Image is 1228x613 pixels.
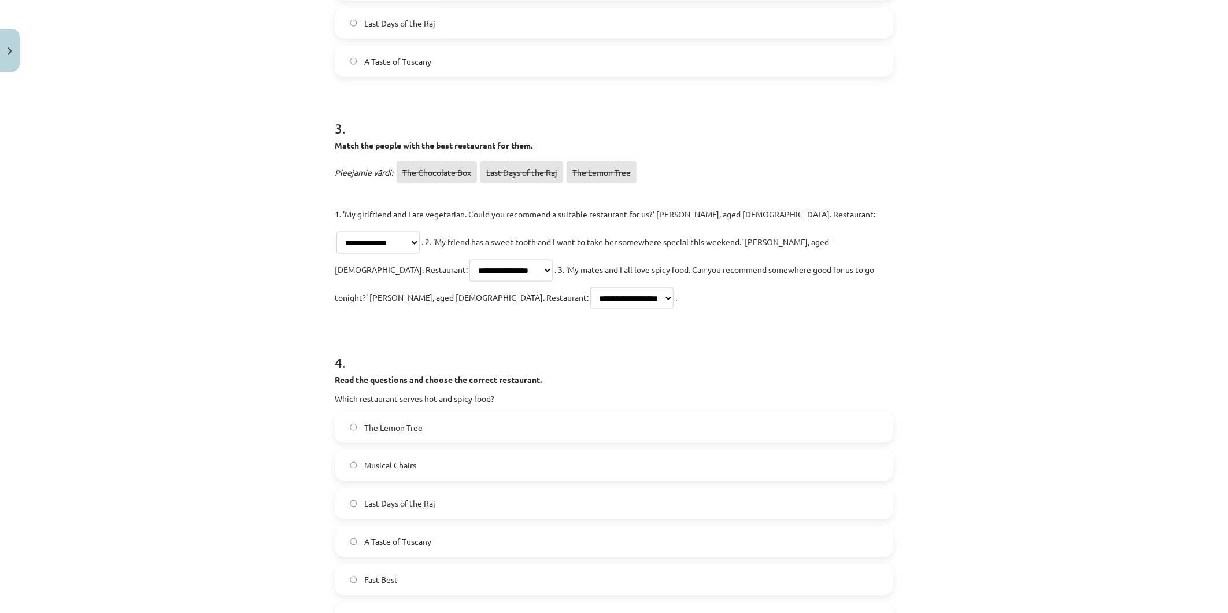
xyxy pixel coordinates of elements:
[350,20,357,27] input: Last Days of the Raj
[335,334,893,370] h1: 4 .
[350,500,357,508] input: Last Days of the Raj
[335,100,893,136] h1: 3 .
[675,292,677,302] span: .
[8,47,12,55] img: icon-close-lesson-0947bae3869378f0d4975bcd49f059093ad1ed9edebbc8119c70593378902aed.svg
[335,264,874,302] span: . 3. 'My mates and I all love spicy food. Can you recommend somewhere good for us to go tonight?'...
[350,424,357,431] input: The Lemon Tree
[350,58,357,65] input: A Taste of Tuscany
[480,161,563,183] span: Last Days of the Raj
[335,374,542,385] strong: Read the questions and choose the correct restaurant.
[364,56,431,68] span: A Taste of Tuscany
[335,209,875,219] span: 1. 'My girlfriend and I are vegetarian. Could you recommend a suitable restaurant for us?' [PERSO...
[335,237,829,275] span: . 2. 'My friend has a sweet tooth and I want to take her somewhere special this weekend.' [PERSON...
[364,17,435,29] span: Last Days of the Raj
[350,462,357,470] input: Musical Chairs
[364,498,435,510] span: Last Days of the Raj
[350,577,357,584] input: Fast Best
[335,167,393,178] span: Pieejamie vārdi:
[335,393,893,405] p: Which restaurant serves hot and spicy food?
[397,161,477,183] span: The Chocolate Box
[364,574,398,586] span: Fast Best
[364,460,416,472] span: Musical Chairs
[364,536,431,548] span: A Taste of Tuscany
[364,422,423,434] span: The Lemon Tree
[335,140,532,150] strong: Match the people with the best restaurant for them.
[350,538,357,546] input: A Taste of Tuscany
[567,161,637,183] span: The Lemon Tree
